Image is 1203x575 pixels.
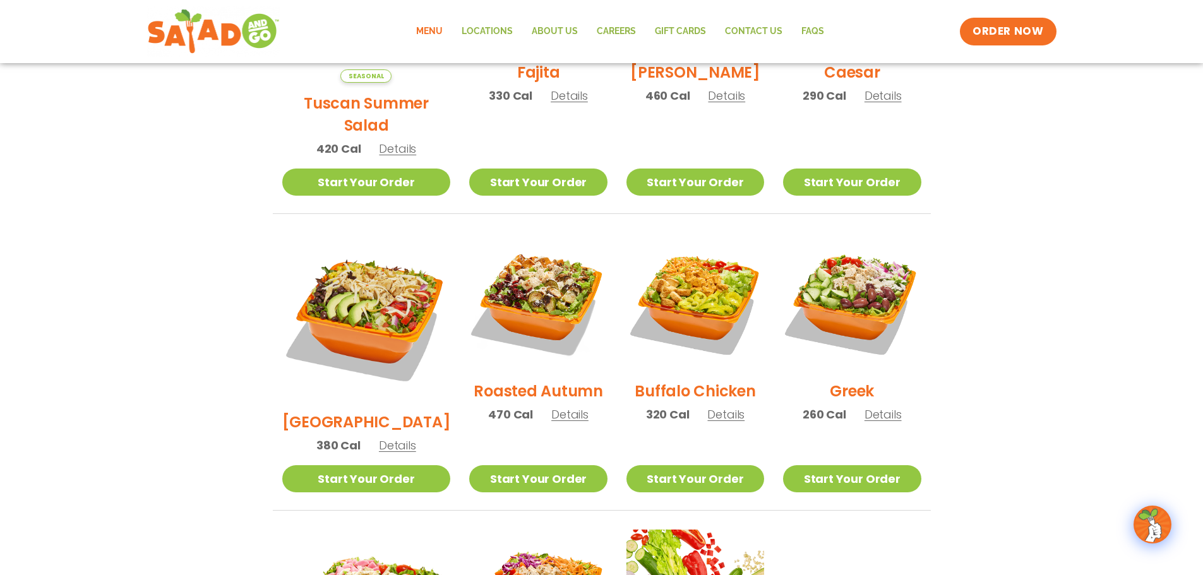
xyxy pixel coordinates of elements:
span: Details [865,406,902,422]
h2: Tuscan Summer Salad [282,92,451,136]
span: Details [865,88,902,104]
span: Details [551,88,588,104]
span: Details [551,406,589,422]
a: Careers [587,17,645,46]
a: About Us [522,17,587,46]
span: 420 Cal [316,140,361,157]
nav: Menu [407,17,834,46]
a: Start Your Order [469,169,607,196]
span: 290 Cal [803,87,846,104]
a: FAQs [792,17,834,46]
a: Start Your Order [282,465,451,492]
img: Product photo for Roasted Autumn Salad [469,233,607,370]
a: Start Your Order [626,169,764,196]
span: Details [708,88,745,104]
span: Seasonal [340,69,392,83]
h2: Roasted Autumn [474,380,603,402]
a: Locations [452,17,522,46]
img: Product photo for BBQ Ranch Salad [282,233,451,401]
span: Details [379,141,416,157]
h2: Fajita [517,61,560,83]
span: 460 Cal [645,87,690,104]
a: ORDER NOW [960,18,1056,45]
img: Product photo for Greek Salad [783,233,921,370]
a: Start Your Order [282,169,451,196]
a: Start Your Order [626,465,764,492]
span: 320 Cal [646,406,690,423]
h2: [GEOGRAPHIC_DATA] [282,411,451,433]
span: Details [379,437,416,453]
a: Menu [407,17,452,46]
h2: Greek [830,380,874,402]
h2: Buffalo Chicken [635,380,755,402]
a: Contact Us [715,17,792,46]
span: 380 Cal [316,437,361,454]
span: 470 Cal [488,406,533,423]
span: ORDER NOW [973,24,1043,39]
a: Start Your Order [469,465,607,492]
a: Start Your Order [783,169,921,196]
span: 260 Cal [803,406,846,423]
span: 330 Cal [489,87,532,104]
a: GIFT CARDS [645,17,715,46]
img: new-SAG-logo-768×292 [147,6,280,57]
span: Details [707,406,745,422]
img: wpChatIcon [1135,507,1170,542]
h2: [PERSON_NAME] [630,61,760,83]
h2: Caesar [824,61,880,83]
img: Product photo for Buffalo Chicken Salad [626,233,764,370]
a: Start Your Order [783,465,921,492]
